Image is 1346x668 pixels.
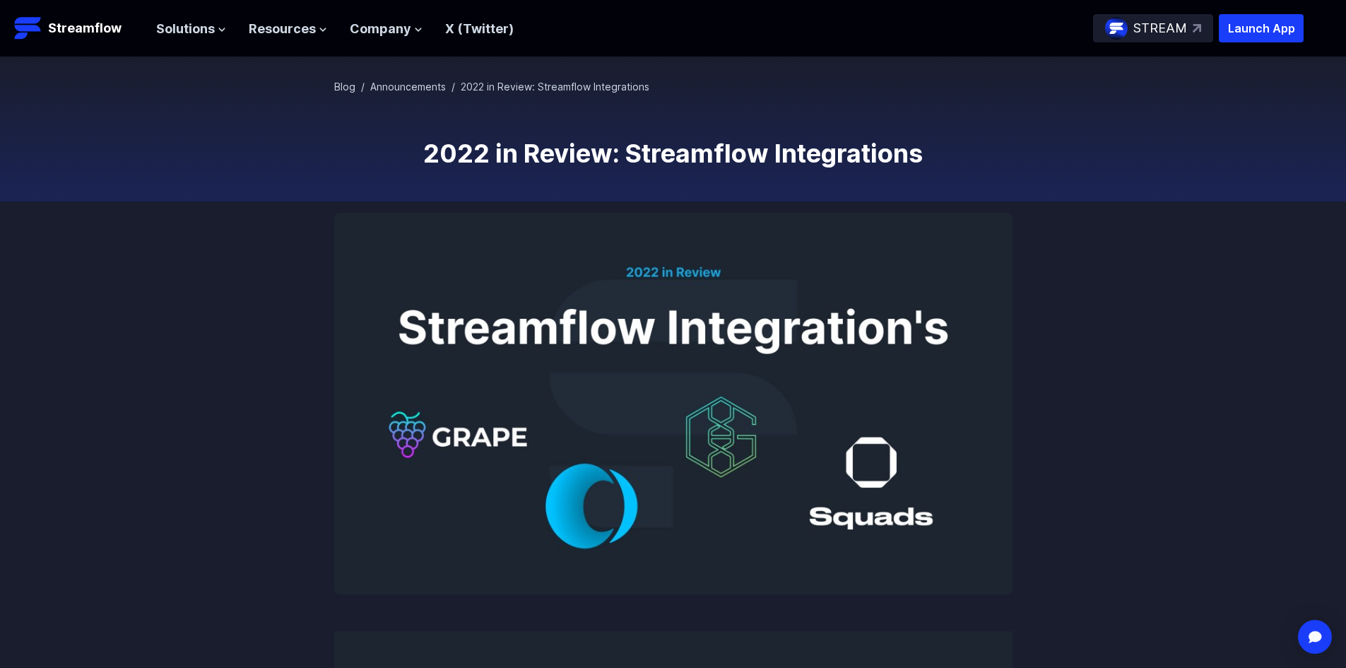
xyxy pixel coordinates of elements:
[334,81,355,93] a: Blog
[1193,24,1201,33] img: top-right-arrow.svg
[361,81,365,93] span: /
[1093,14,1213,42] a: STREAM
[1298,620,1332,654] div: Open Intercom Messenger
[48,18,122,38] p: Streamflow
[370,81,446,93] a: Announcements
[1219,14,1304,42] button: Launch App
[334,213,1013,594] img: 2022 in Review: Streamflow Integrations
[350,19,423,40] button: Company
[156,19,215,40] span: Solutions
[249,19,327,40] button: Resources
[14,14,42,42] img: Streamflow Logo
[461,81,649,93] span: 2022 in Review: Streamflow Integrations
[445,21,514,36] a: X (Twitter)
[156,19,226,40] button: Solutions
[334,139,1013,168] h1: 2022 in Review: Streamflow Integrations
[1105,17,1128,40] img: streamflow-logo-circle.png
[14,14,142,42] a: Streamflow
[350,19,411,40] span: Company
[451,81,455,93] span: /
[249,19,316,40] span: Resources
[1133,18,1187,39] p: STREAM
